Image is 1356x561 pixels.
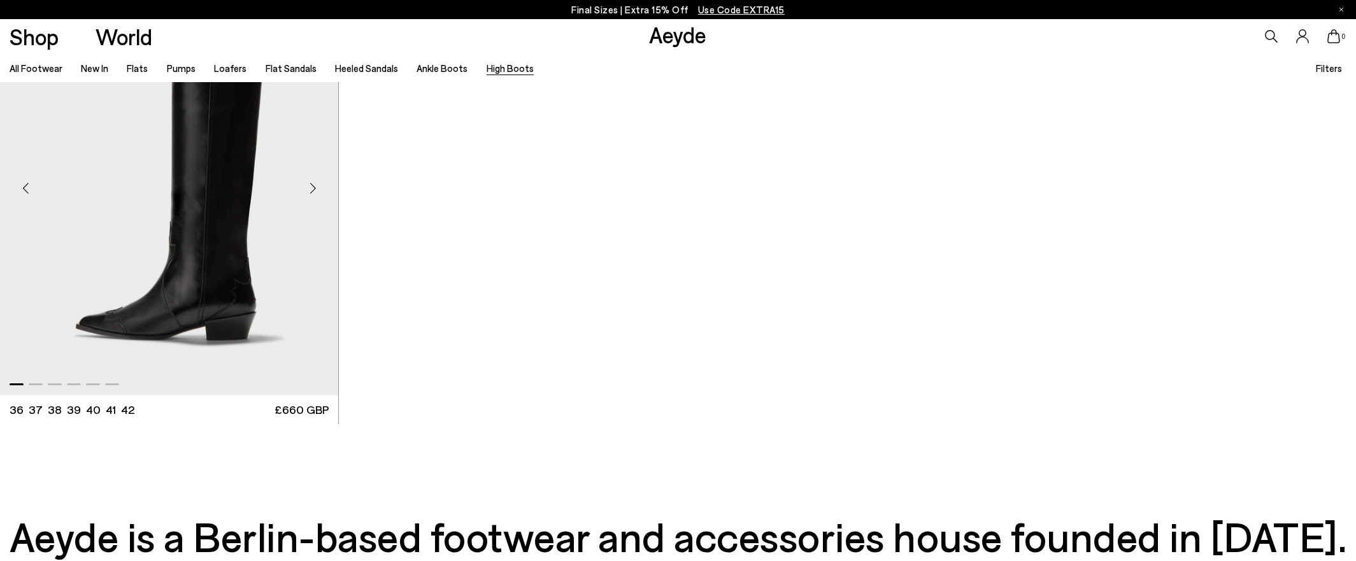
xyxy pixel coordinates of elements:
div: Next slide [294,169,332,208]
li: 36 [10,402,24,418]
a: World [96,25,152,48]
a: Pumps [167,62,196,74]
a: 0 [1327,29,1340,43]
h3: Aeyde is a Berlin-based footwear and accessories house founded in [DATE]. [10,518,1347,553]
li: 42 [121,402,134,418]
p: Final Sizes | Extra 15% Off [571,2,785,18]
a: Flat Sandals [266,62,317,74]
li: 40 [86,402,101,418]
span: Navigate to /collections/ss25-final-sizes [698,4,785,15]
li: 38 [48,402,62,418]
ul: variant [10,402,131,418]
span: 0 [1340,33,1346,40]
a: Shop [10,25,59,48]
a: Aeyde [649,21,706,48]
span: £660 GBP [275,402,329,418]
a: All Footwear [10,62,62,74]
li: 39 [67,402,81,418]
li: 37 [29,402,43,418]
a: Ankle Boots [417,62,467,74]
a: Loafers [214,62,246,74]
li: 41 [106,402,116,418]
a: Flats [127,62,148,74]
a: High Boots [487,62,534,74]
a: Heeled Sandals [335,62,398,74]
span: Filters [1316,62,1342,74]
div: Previous slide [6,169,45,208]
a: New In [81,62,108,74]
